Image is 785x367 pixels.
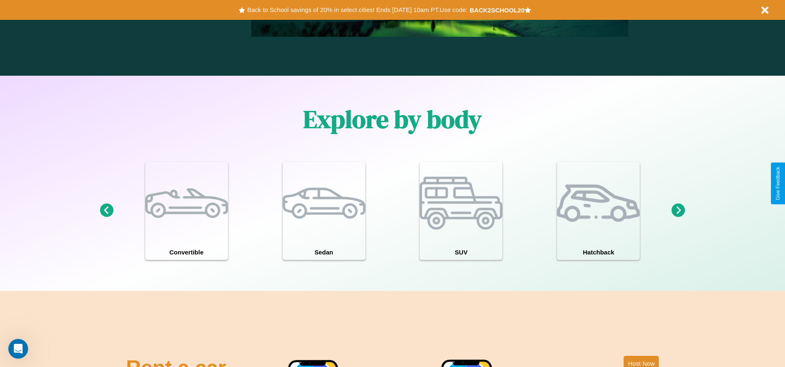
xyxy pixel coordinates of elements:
button: Back to School savings of 20% in select cities! Ends [DATE] 10am PT.Use code: [245,4,469,16]
h1: Explore by body [303,102,482,136]
h4: Convertible [145,245,228,260]
h4: Hatchback [557,245,640,260]
b: BACK2SCHOOL20 [470,7,525,14]
h4: Sedan [283,245,365,260]
h4: SUV [420,245,502,260]
div: Give Feedback [775,167,781,200]
iframe: Intercom live chat [8,339,28,359]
